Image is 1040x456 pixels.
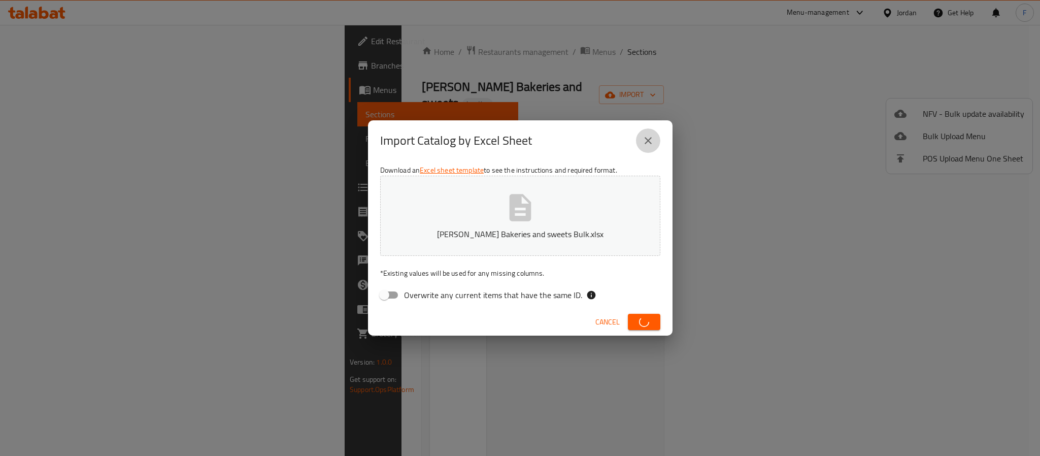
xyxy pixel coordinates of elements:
[368,161,673,308] div: Download an to see the instructions and required format.
[380,268,660,278] p: Existing values will be used for any missing columns.
[595,316,620,329] span: Cancel
[591,313,624,332] button: Cancel
[404,289,582,301] span: Overwrite any current items that have the same ID.
[636,128,660,153] button: close
[380,133,532,149] h2: Import Catalog by Excel Sheet
[380,176,660,256] button: [PERSON_NAME] Bakeries and sweets Bulk.xlsx
[396,228,645,240] p: [PERSON_NAME] Bakeries and sweets Bulk.xlsx
[586,290,596,300] svg: If the overwrite option isn't selected, then the items that match an existing ID will be ignored ...
[420,164,484,177] a: Excel sheet template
